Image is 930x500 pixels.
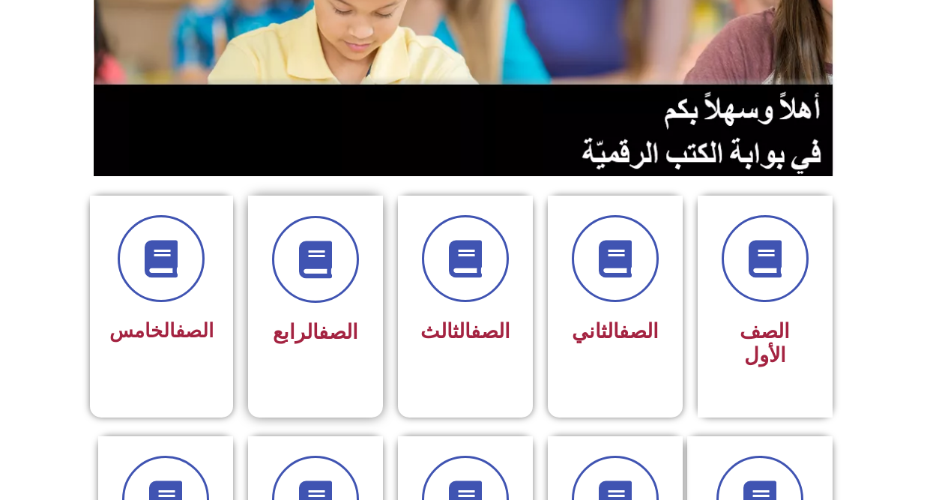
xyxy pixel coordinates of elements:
[471,319,510,343] a: الصف
[273,320,358,344] span: الرابع
[420,319,510,343] span: الثالث
[619,319,659,343] a: الصف
[740,319,790,367] span: الصف الأول
[109,319,214,342] span: الخامس
[318,320,358,344] a: الصف
[572,319,659,343] span: الثاني
[175,319,214,342] a: الصف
